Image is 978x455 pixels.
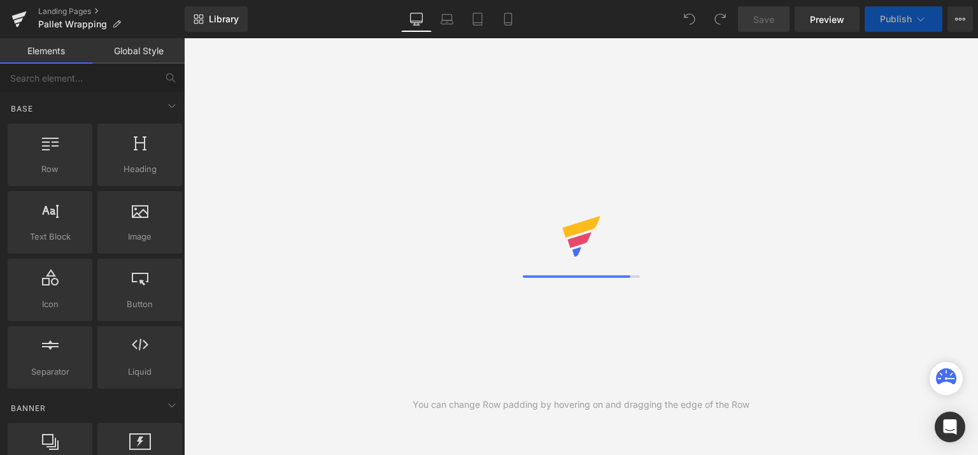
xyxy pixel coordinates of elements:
button: More [947,6,973,32]
a: Global Style [92,38,185,64]
a: Preview [795,6,860,32]
span: Icon [11,298,89,311]
button: Redo [707,6,733,32]
div: Open Intercom Messenger [935,412,965,442]
span: Base [10,103,34,115]
span: Liquid [101,365,178,379]
span: Preview [810,13,844,26]
span: Separator [11,365,89,379]
span: Pallet Wrapping [38,19,107,29]
button: Publish [865,6,942,32]
a: New Library [185,6,248,32]
span: Publish [880,14,912,24]
span: Save [753,13,774,26]
a: Tablet [462,6,493,32]
span: Image [101,230,178,243]
span: Button [101,298,178,311]
span: Text Block [11,230,89,243]
span: Banner [10,402,47,414]
button: Undo [677,6,702,32]
span: Library [209,13,239,25]
div: You can change Row padding by hovering on and dragging the edge of the Row [413,398,749,412]
span: Row [11,162,89,176]
a: Laptop [432,6,462,32]
a: Desktop [401,6,432,32]
a: Mobile [493,6,523,32]
a: Landing Pages [38,6,185,17]
span: Heading [101,162,178,176]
